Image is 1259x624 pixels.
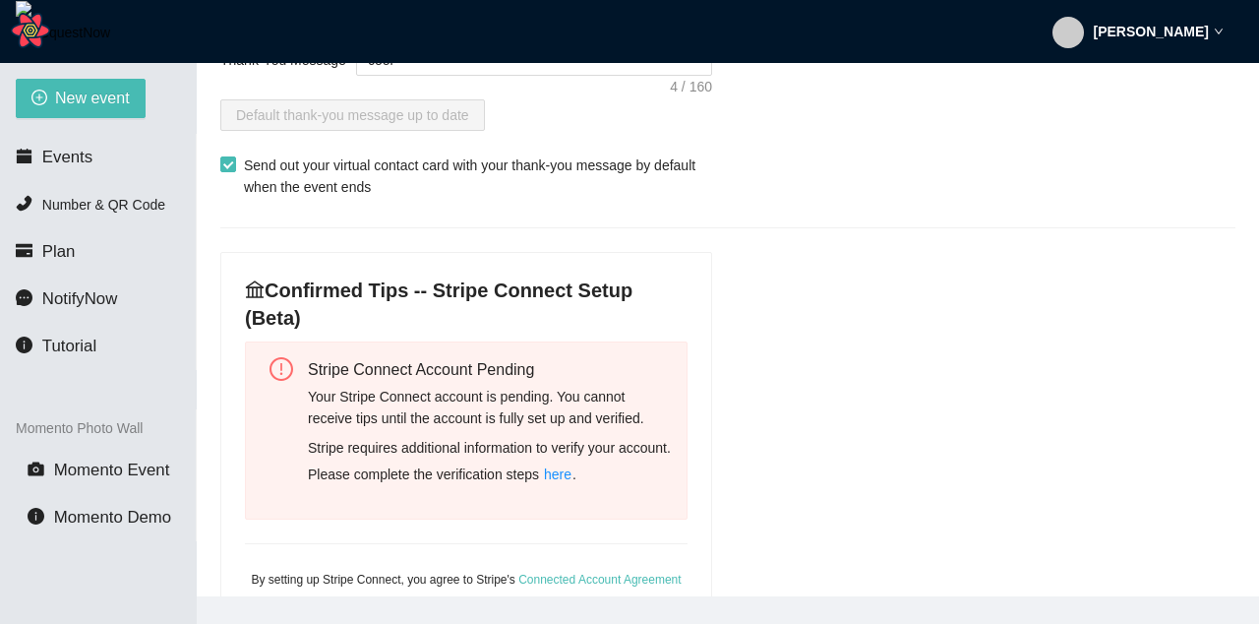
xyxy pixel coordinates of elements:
[251,573,681,587] span: By setting up Stripe Connect, you agree to Stripe's
[270,357,293,381] span: exclamation-circle
[28,508,44,525] span: info-circle
[245,280,265,299] span: bank
[16,79,146,118] button: plus-circleNew event
[1094,24,1209,39] strong: [PERSON_NAME]
[220,99,485,131] button: Default thank-you message up to date
[31,90,47,108] span: plus-circle
[54,508,171,527] span: Momento Demo
[16,1,110,64] img: RequestNow
[308,437,672,490] div: Stripe requires additional information to verify your account. Please complete the verification s...
[1214,27,1224,36] span: down
[55,86,130,110] span: New event
[544,464,571,485] span: here
[236,155,712,198] span: Send out your virtual contact card with your thank-you message by default when the event ends
[42,289,117,308] span: NotifyNow
[16,242,32,259] span: credit-card
[42,242,76,261] span: Plan
[42,337,96,355] span: Tutorial
[28,461,44,477] span: camera
[16,195,32,212] span: phone
[16,337,32,353] span: info-circle
[543,459,572,490] button: here
[518,573,681,587] a: Connected Account Agreement
[16,289,32,306] span: message
[308,357,672,382] div: Stripe Connect Account Pending
[16,148,32,164] span: calendar
[245,277,688,332] h4: Confirmed Tips -- Stripe Connect Setup (Beta)
[308,386,672,429] div: Your Stripe Connect account is pending. You cannot receive tips until the account is fully set up...
[54,461,170,479] span: Momento Event
[42,148,92,166] span: Events
[42,197,165,213] span: Number & QR Code
[11,11,50,50] button: Open React Query Devtools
